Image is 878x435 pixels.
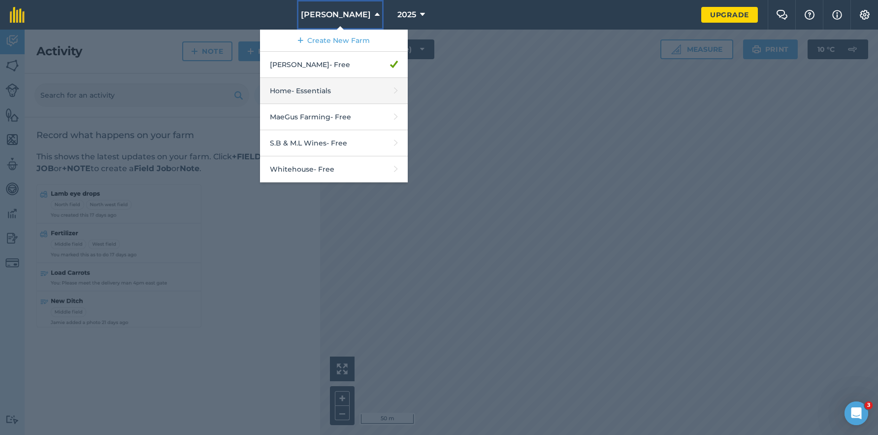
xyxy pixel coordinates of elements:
[776,10,788,20] img: Two speech bubbles overlapping with the left bubble in the forefront
[859,10,871,20] img: A cog icon
[701,7,758,23] a: Upgrade
[260,52,408,78] a: [PERSON_NAME]- Free
[865,401,873,409] span: 3
[260,78,408,104] a: Home- Essentials
[804,10,815,20] img: A question mark icon
[832,9,842,21] img: svg+xml;base64,PHN2ZyB4bWxucz0iaHR0cDovL3d3dy53My5vcmcvMjAwMC9zdmciIHdpZHRoPSIxNyIgaGVpZ2h0PSIxNy...
[301,9,371,21] span: [PERSON_NAME]
[10,7,25,23] img: fieldmargin Logo
[397,9,416,21] span: 2025
[260,30,408,52] a: Create New Farm
[260,156,408,182] a: Whitehouse- Free
[260,130,408,156] a: S.B & M.L Wines- Free
[260,104,408,130] a: MaeGus Farming- Free
[845,401,868,425] iframe: Intercom live chat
